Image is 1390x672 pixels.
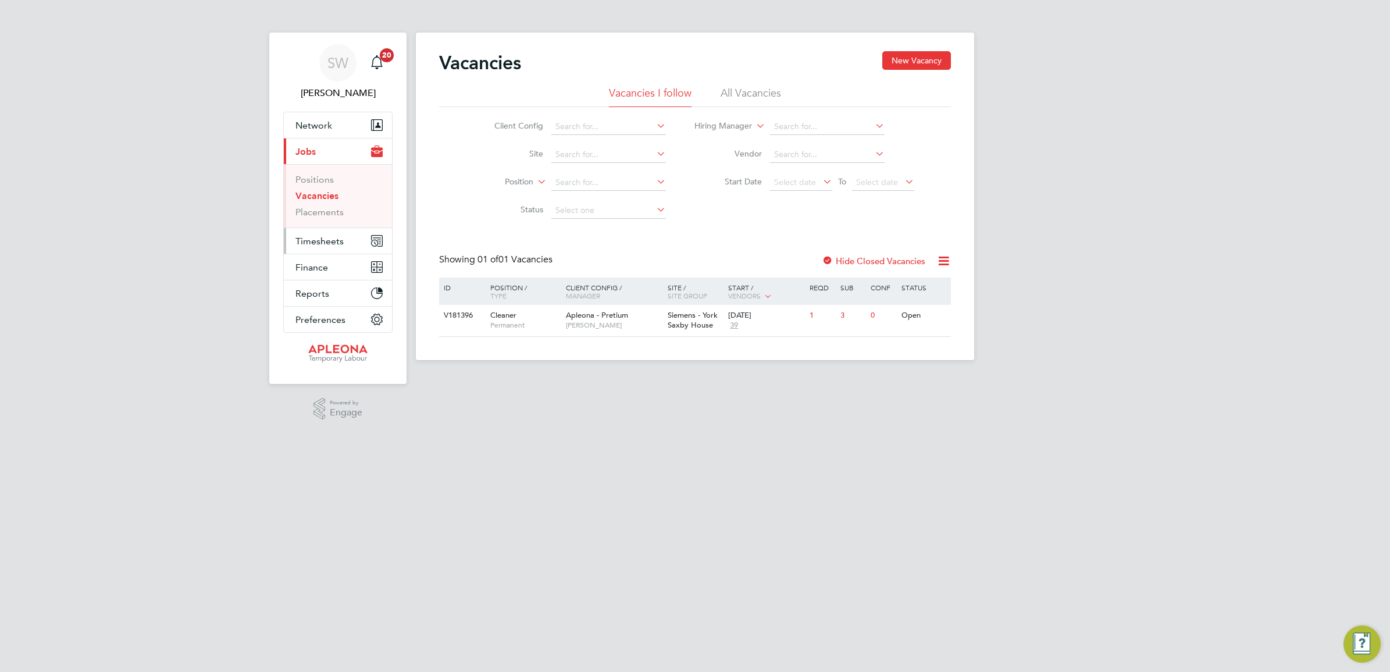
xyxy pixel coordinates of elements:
[295,146,316,157] span: Jobs
[295,314,345,325] span: Preferences
[665,278,726,305] div: Site /
[551,175,666,191] input: Search for...
[899,278,949,297] div: Status
[490,291,507,300] span: Type
[295,174,334,185] a: Positions
[295,120,332,131] span: Network
[835,174,850,189] span: To
[330,398,362,408] span: Powered by
[284,228,392,254] button: Timesheets
[295,207,344,218] a: Placements
[380,48,394,62] span: 20
[837,278,868,297] div: Sub
[695,148,762,159] label: Vendor
[327,55,348,70] span: SW
[476,120,543,131] label: Client Config
[466,176,533,188] label: Position
[295,236,344,247] span: Timesheets
[551,147,666,163] input: Search for...
[728,291,761,300] span: Vendors
[490,310,516,320] span: Cleaner
[476,148,543,159] label: Site
[295,288,329,299] span: Reports
[476,204,543,215] label: Status
[837,305,868,326] div: 3
[330,408,362,418] span: Engage
[685,120,752,132] label: Hiring Manager
[441,278,482,297] div: ID
[551,119,666,135] input: Search for...
[668,310,718,330] span: Siemens - York Saxby House
[770,119,885,135] input: Search for...
[284,280,392,306] button: Reports
[770,147,885,163] input: Search for...
[295,190,338,201] a: Vacancies
[441,305,482,326] div: V181396
[725,278,807,307] div: Start /
[284,112,392,138] button: Network
[1343,625,1381,663] button: Engage Resource Center
[365,44,389,81] a: 20
[668,291,707,300] span: Site Group
[566,291,600,300] span: Manager
[284,254,392,280] button: Finance
[283,44,393,100] a: SW[PERSON_NAME]
[882,51,951,70] button: New Vacancy
[566,321,662,330] span: [PERSON_NAME]
[284,307,392,332] button: Preferences
[269,33,407,384] nav: Main navigation
[283,344,393,363] a: Go to home page
[822,255,925,266] label: Hide Closed Vacancies
[807,305,837,326] div: 1
[695,176,762,187] label: Start Date
[308,344,368,363] img: apleona-logo-retina.png
[728,321,740,330] span: 39
[566,310,628,320] span: Apleona - Pretium
[807,278,837,297] div: Reqd
[482,278,563,305] div: Position /
[477,254,498,265] span: 01 of
[283,86,393,100] span: Simon Ward
[490,321,560,330] span: Permanent
[313,398,363,420] a: Powered byEngage
[439,254,555,266] div: Showing
[295,262,328,273] span: Finance
[284,164,392,227] div: Jobs
[868,305,898,326] div: 0
[563,278,665,305] div: Client Config /
[551,202,666,219] input: Select one
[856,177,898,187] span: Select date
[609,86,692,107] li: Vacancies I follow
[899,305,949,326] div: Open
[477,254,553,265] span: 01 Vacancies
[284,138,392,164] button: Jobs
[721,86,781,107] li: All Vacancies
[774,177,816,187] span: Select date
[728,311,804,321] div: [DATE]
[868,278,898,297] div: Conf
[439,51,521,74] h2: Vacancies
